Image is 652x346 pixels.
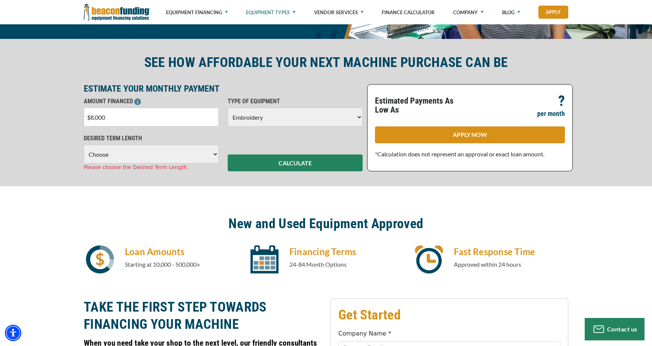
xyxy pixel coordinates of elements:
[228,154,363,171] button: CALCULATE
[84,97,219,106] p: AMOUNT FINANCED
[375,150,544,157] span: *Calculation does not represent an approval or exact loan amount.
[338,329,391,338] label: Company Name *
[537,109,565,118] p: per month
[86,245,114,273] img: icon
[558,97,565,105] p: ?
[84,215,568,232] h2: New and Used Equipment Approved
[84,163,219,171] div: Please choose the Desired Term Length.
[84,134,219,143] p: DESIRED TERM LENGTH
[84,84,363,93] p: ESTIMATE YOUR MONTHLY PAYMENT
[454,245,568,258] h4: Fast Response Time
[289,245,404,258] h4: Financing Terms
[125,245,239,258] h4: Loan Amounts
[538,6,568,19] a: Apply
[289,261,347,268] span: 24-84 Month Options
[338,306,560,324] h2: Get Started
[607,325,637,333] span: Contact us
[84,54,568,71] h2: SEE HOW AFFORDABLE YOUR NEXT MACHINE PURCHASE CAN BE
[5,325,21,341] div: Accessibility Menu
[228,97,363,106] p: TYPE OF EQUIPMENT
[375,126,565,143] a: APPLY NOW
[585,318,645,340] button: Contact us
[125,260,239,269] p: Starting at 10,000 - 500,000+
[375,97,465,114] p: Estimated Payments As Low As
[454,261,521,268] span: Approved within 24 hours
[84,298,322,333] h2: TAKE THE FIRST STEP TOWARDS FINANCING YOUR MACHINE
[84,108,219,126] input: $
